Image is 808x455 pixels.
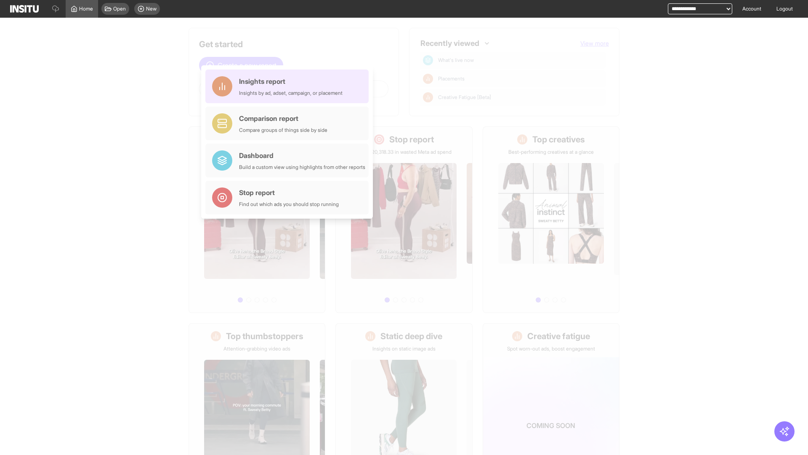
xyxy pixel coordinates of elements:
div: Comparison report [239,113,327,123]
div: Dashboard [239,150,365,161]
div: Find out which ads you should stop running [239,201,339,208]
span: New [146,5,157,12]
span: Home [79,5,93,12]
div: Insights by ad, adset, campaign, or placement [239,90,343,96]
div: Compare groups of things side by side [239,127,327,134]
div: Insights report [239,76,343,86]
div: Build a custom view using highlights from other reports [239,164,365,171]
span: Open [113,5,126,12]
img: Logo [10,5,39,13]
div: Stop report [239,187,339,198]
